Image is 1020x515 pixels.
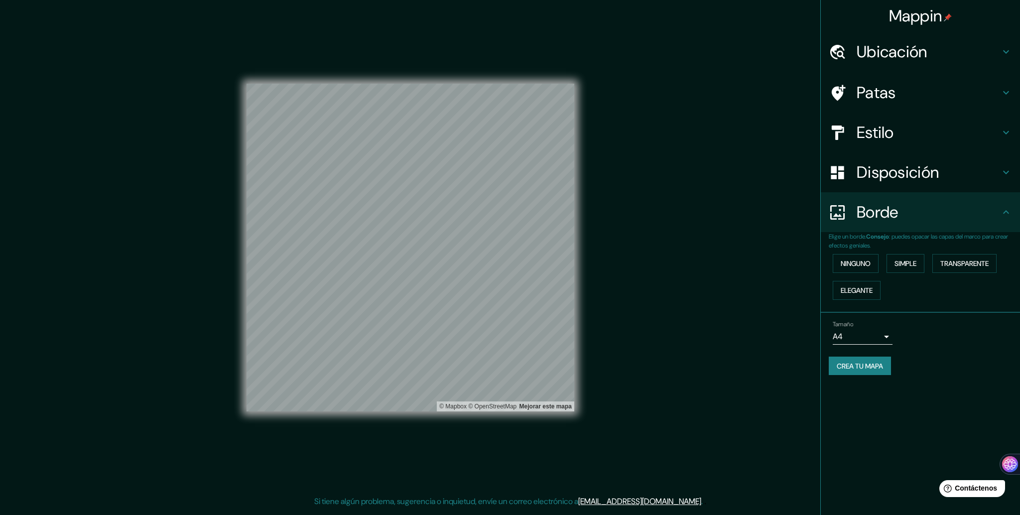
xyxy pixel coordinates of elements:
[439,403,467,410] font: © Mapbox
[866,233,889,241] font: Consejo
[841,286,873,295] font: Elegante
[701,496,703,507] font: .
[468,403,516,410] a: Mapa de OpenStreet
[704,496,706,507] font: .
[829,357,891,376] button: Crea tu mapa
[833,329,892,345] div: A4
[833,254,879,273] button: Ninguno
[578,496,701,507] a: [EMAIL_ADDRESS][DOMAIN_NAME]
[837,362,883,371] font: Crea tu mapa
[519,403,572,410] font: Mejorar este mapa
[944,13,952,21] img: pin-icon.png
[931,476,1009,504] iframe: Lanzador de widgets de ayuda
[887,254,924,273] button: Simple
[894,259,916,268] font: Simple
[247,84,574,411] canvas: Mapa
[889,5,942,26] font: Mappin
[821,152,1020,192] div: Disposición
[821,32,1020,72] div: Ubicación
[857,41,927,62] font: Ubicación
[857,82,896,103] font: Patas
[841,259,871,268] font: Ninguno
[857,162,939,183] font: Disposición
[857,122,894,143] font: Estilo
[833,331,843,342] font: A4
[932,254,997,273] button: Transparente
[821,113,1020,152] div: Estilo
[821,192,1020,232] div: Borde
[703,496,704,507] font: .
[821,73,1020,113] div: Patas
[439,403,467,410] a: Mapbox
[829,233,866,241] font: Elige un borde.
[314,496,578,507] font: Si tiene algún problema, sugerencia o inquietud, envíe un correo electrónico a
[519,403,572,410] a: Map feedback
[833,320,853,328] font: Tamaño
[857,202,898,223] font: Borde
[829,233,1008,250] font: : puedes opacar las capas del marco para crear efectos geniales.
[940,259,989,268] font: Transparente
[833,281,881,300] button: Elegante
[468,403,516,410] font: © OpenStreetMap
